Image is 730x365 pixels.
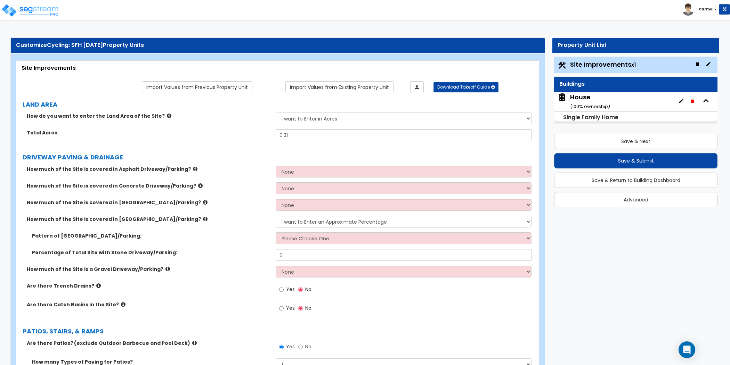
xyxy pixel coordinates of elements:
label: LAND AREA [23,100,535,109]
span: No [305,305,311,312]
small: ( 100 % ownership) [570,103,610,110]
label: How much of the Site is covered in Asphalt Driveway/Parking? [27,166,270,173]
label: Pattern of [GEOGRAPHIC_DATA]/Parking: [32,232,270,239]
i: click for more info! [121,302,125,307]
input: No [298,305,303,312]
span: Yes [286,343,295,350]
span: No [305,343,311,350]
input: Yes [279,343,284,351]
label: How much of the Site is covered in [GEOGRAPHIC_DATA]/Parking? [27,199,270,206]
small: Single Family Home [563,113,618,121]
i: click for more info! [193,166,197,172]
i: click for more info! [198,183,203,188]
label: How much of the Site is covered in Concrete Driveway/Parking? [27,182,270,189]
button: Save & Next [554,134,717,149]
button: Save & Submit [554,153,717,168]
span: Site Improvements [570,60,636,69]
label: PATIOS, STAIRS, & RAMPS [23,327,535,336]
i: click for more info! [203,216,208,222]
a: Import the dynamic attribute values from previous properties. [142,81,252,93]
i: click for more info! [203,200,208,205]
span: Yes [286,286,295,293]
span: Yes [286,305,295,312]
a: Import the dynamic attribute values from existing properties. [285,81,394,93]
label: How do you want to enter the Land Area of the Site? [27,113,270,119]
i: click for more info! [96,283,101,288]
input: Yes [279,286,284,293]
i: click for more info! [165,266,170,272]
button: Download Takeoff Guide [433,82,498,92]
img: logo_pro_r.png [1,3,60,17]
label: Percentage of Total Site with Stone Driveway/Parking: [32,249,270,256]
input: No [298,286,303,293]
label: Are there Catch Basins in the Site? [27,301,270,308]
img: avatar.png [682,3,694,16]
input: Yes [279,305,284,312]
i: click for more info! [167,113,171,118]
span: Download Takeoff Guide [437,84,490,90]
div: Buildings [559,80,712,88]
div: Customize Property Units [16,41,540,49]
img: Construction.png [558,61,567,70]
label: How much of the Site is covered in [GEOGRAPHIC_DATA]/Parking? [27,216,270,223]
div: Site Improvements [22,64,534,72]
small: x1 [631,61,636,68]
a: Import the dynamic attributes value through Excel sheet [410,81,424,93]
b: Carmel [699,7,713,12]
i: click for more info! [192,340,197,346]
button: Save & Return to Building Dashboard [554,173,717,188]
span: Cycling: SFH [DATE] [47,41,103,49]
img: building.svg [558,93,567,102]
button: Advanced [554,192,717,207]
div: Property Unit List [558,41,714,49]
div: Open Intercom Messenger [679,341,695,358]
span: House [558,93,610,110]
span: No [305,286,311,293]
div: House [570,93,610,110]
label: How much of the Site is a Gravel Driveway/Parking? [27,266,270,273]
label: Total Acres: [27,129,270,136]
label: DRIVEWAY PAVING & DRAINAGE [23,153,535,162]
input: No [298,343,303,351]
label: Are there Patios? (exclude Outdoor Barbecue and Pool Deck) [27,340,270,347]
label: Are there Trench Drains? [27,282,270,289]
